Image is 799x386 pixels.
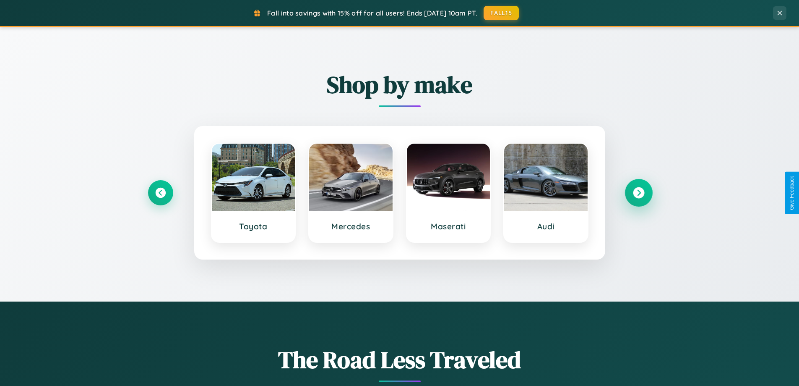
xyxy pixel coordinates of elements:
[484,6,519,20] button: FALL15
[513,221,579,231] h3: Audi
[318,221,384,231] h3: Mercedes
[789,176,795,210] div: Give Feedback
[267,9,477,17] span: Fall into savings with 15% off for all users! Ends [DATE] 10am PT.
[148,344,651,376] h1: The Road Less Traveled
[415,221,482,231] h3: Maserati
[148,68,651,101] h2: Shop by make
[220,221,287,231] h3: Toyota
